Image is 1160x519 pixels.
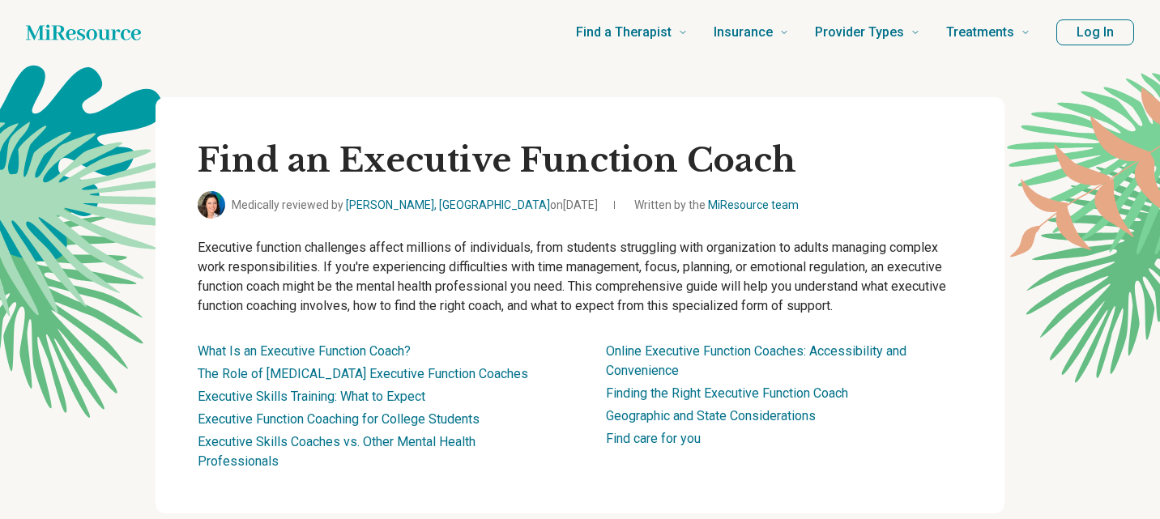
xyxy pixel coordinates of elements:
a: Home page [26,16,141,49]
span: Find a Therapist [576,21,672,44]
span: Provider Types [815,21,904,44]
a: MiResource team [708,198,799,211]
a: Executive Function Coaching for College Students [198,411,480,427]
h1: Find an Executive Function Coach [198,139,962,181]
span: Treatments [946,21,1014,44]
p: Executive function challenges affect millions of individuals, from students struggling with organ... [198,238,962,316]
span: Insurance [714,21,773,44]
a: [PERSON_NAME], [GEOGRAPHIC_DATA] [346,198,550,211]
span: Written by the [634,197,799,214]
span: on [DATE] [550,198,598,211]
a: What Is an Executive Function Coach? [198,343,411,359]
a: Geographic and State Considerations [606,408,816,423]
a: Find care for you [606,431,701,446]
a: Online Executive Function Coaches: Accessibility and Convenience [606,343,906,378]
button: Log In [1056,19,1134,45]
a: Executive Skills Coaches vs. Other Mental Health Professionals [198,434,476,469]
a: Finding the Right Executive Function Coach [606,385,848,401]
span: Medically reviewed by [232,197,598,214]
a: Executive Skills Training: What to Expect [198,389,425,404]
a: The Role of [MEDICAL_DATA] Executive Function Coaches [198,366,528,381]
